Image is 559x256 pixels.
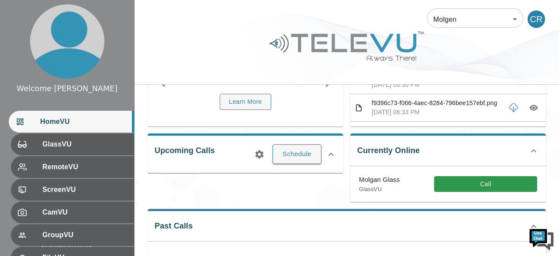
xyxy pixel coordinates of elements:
[372,80,501,89] p: [DATE] 06:36 PM
[220,94,271,110] button: Learn More
[11,133,134,155] div: GlassVU
[11,224,134,246] div: GroupVU
[51,74,121,162] span: We're online!
[15,41,37,62] img: d_736959983_company_1615157101543_736959983
[9,111,134,133] div: HomeVU
[359,175,400,185] p: Molgan Glass
[42,230,127,240] span: GroupVU
[42,184,127,195] span: ScreenVU
[359,185,400,194] p: GlassVU
[17,83,117,94] div: Welcome [PERSON_NAME]
[372,126,501,135] p: f8293284-52c8-4b1e-91ad-c3d7b7559f0e.png
[268,28,425,64] img: Logo
[372,108,501,117] p: [DATE] 06:33 PM
[372,99,501,108] p: f9396c73-f066-4aec-8284-796bee157ebf.png
[30,4,104,79] img: profile.png
[427,7,523,31] div: Molgen
[143,4,164,25] div: Minimize live chat window
[434,176,537,192] button: Call
[42,162,127,172] span: RemoteVU
[45,46,147,57] div: Chat with us now
[40,116,127,127] span: HomeVU
[42,207,127,218] span: CamVU
[11,179,134,201] div: ScreenVU
[4,167,166,197] textarea: Type your message and hit 'Enter'
[11,201,134,223] div: CamVU
[528,225,555,252] img: Chat Widget
[42,139,127,150] span: GlassVU
[273,144,321,164] button: Schedule
[11,156,134,178] div: RemoteVU
[528,10,545,28] div: CR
